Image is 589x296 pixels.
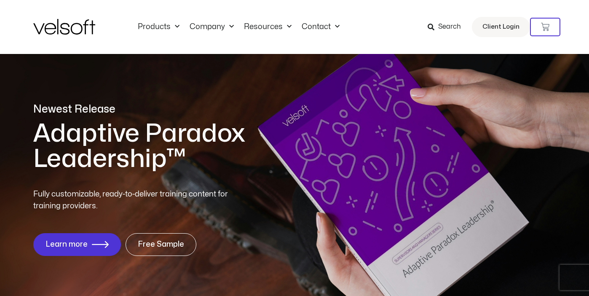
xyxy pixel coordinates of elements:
p: Fully customizable, ready-to-deliver training content for training providers. [33,188,243,212]
a: CompanyMenu Toggle [185,22,239,32]
a: Client Login [472,17,530,37]
a: ResourcesMenu Toggle [239,22,297,32]
span: Search [438,22,461,32]
p: Newest Release [33,102,341,117]
span: Learn more [46,240,88,249]
a: ContactMenu Toggle [297,22,345,32]
span: Client Login [482,22,519,32]
a: ProductsMenu Toggle [133,22,185,32]
a: Free Sample [126,233,196,256]
a: Search [428,20,467,34]
img: Velsoft Training Materials [33,19,95,35]
h1: Adaptive Paradox Leadership™ [33,121,341,172]
a: Learn more [33,233,121,256]
nav: Menu [133,22,345,32]
span: Free Sample [138,240,184,249]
